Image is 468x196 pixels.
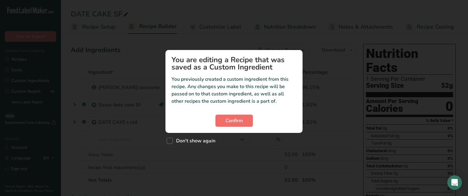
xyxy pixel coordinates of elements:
[173,138,215,144] span: Don't show again
[215,115,253,127] button: Confirm
[225,117,243,124] span: Confirm
[172,76,296,105] p: You previously created a custom ingredient from this recipe. Any changes you make to this recipe ...
[447,175,462,190] div: Open Intercom Messenger
[172,56,296,71] h1: You are editing a Recipe that was saved as a Custom Ingredient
